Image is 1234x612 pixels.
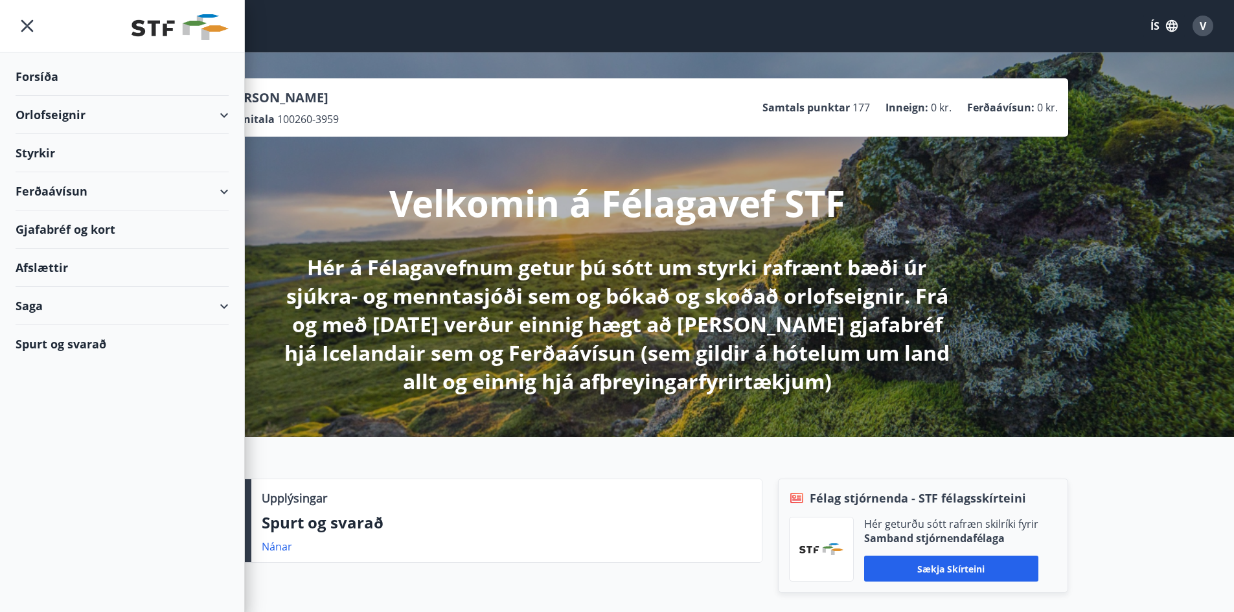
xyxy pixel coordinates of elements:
span: V [1200,19,1206,33]
span: 0 kr. [931,100,952,115]
p: Inneign : [886,100,928,115]
button: ÍS [1143,14,1185,38]
div: Forsíða [16,58,229,96]
img: union_logo [131,14,229,40]
span: Félag stjórnenda - STF félagsskírteini [810,490,1026,506]
p: Velkomin á Félagavef STF [389,178,845,227]
p: Samband stjórnendafélaga [864,531,1038,545]
a: Nánar [262,539,292,554]
p: Samtals punktar [762,100,850,115]
button: V [1187,10,1218,41]
div: Afslættir [16,249,229,287]
p: Hér geturðu sótt rafræn skilríki fyrir [864,517,1038,531]
span: 177 [852,100,870,115]
img: vjCaq2fThgY3EUYqSgpjEiBg6WP39ov69hlhuPVN.png [799,543,843,555]
p: Kennitala [223,112,275,126]
div: Orlofseignir [16,96,229,134]
div: Gjafabréf og kort [16,210,229,249]
div: Styrkir [16,134,229,172]
span: 100260-3959 [277,112,339,126]
div: Spurt og svarað [16,325,229,363]
p: Hér á Félagavefnum getur þú sótt um styrki rafrænt bæði úr sjúkra- og menntasjóði sem og bókað og... [275,253,959,396]
p: Spurt og svarað [262,512,751,534]
div: Ferðaávísun [16,172,229,210]
div: Saga [16,287,229,325]
button: Sækja skírteini [864,556,1038,582]
button: menu [16,14,39,38]
p: Upplýsingar [262,490,327,506]
span: 0 kr. [1037,100,1058,115]
p: [PERSON_NAME] [223,89,339,107]
p: Ferðaávísun : [967,100,1034,115]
